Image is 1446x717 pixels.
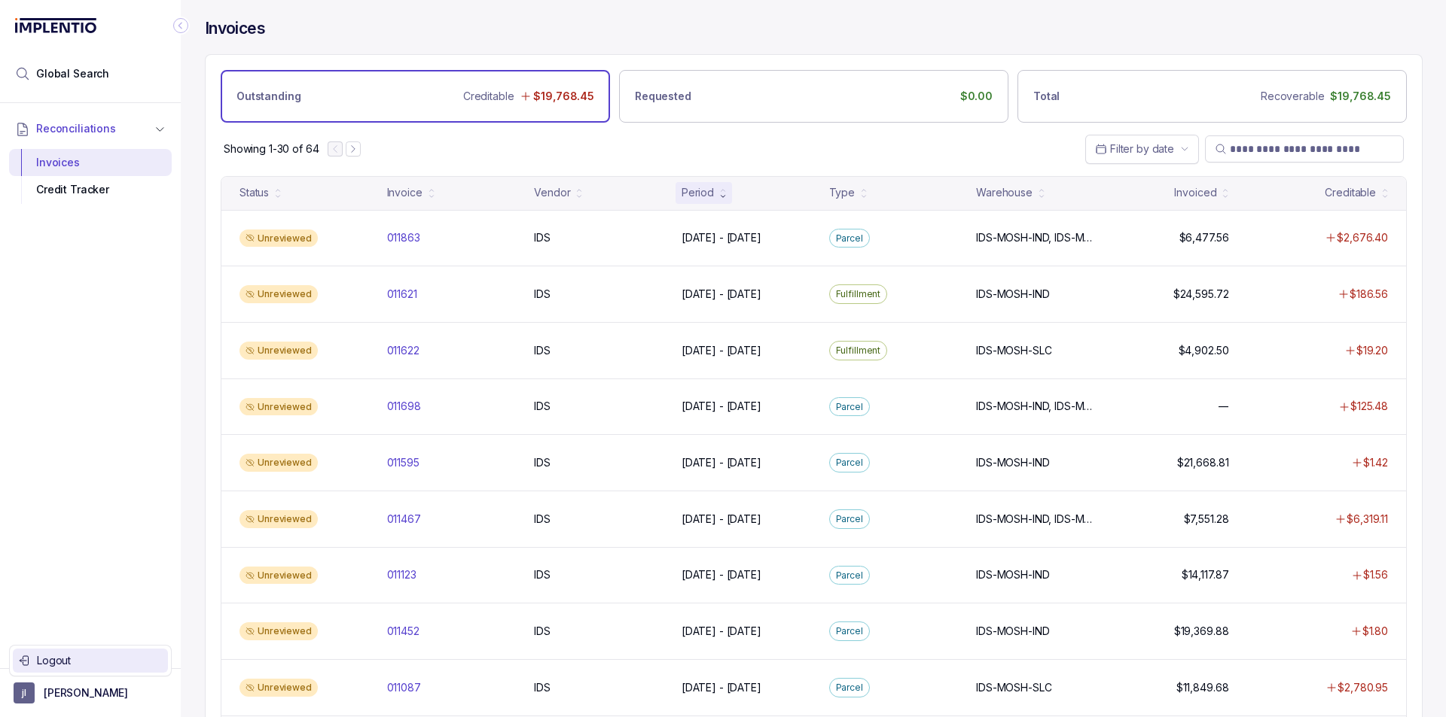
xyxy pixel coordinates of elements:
[1219,399,1229,414] p: —
[682,512,761,527] p: [DATE] - [DATE]
[387,399,421,414] p: 011698
[976,512,1094,527] p: IDS-MOSH-IND, IDS-MOSH-SLC
[239,622,318,640] div: Unreviewed
[1350,287,1388,302] p: $186.56
[682,343,761,358] p: [DATE] - [DATE]
[976,680,1051,695] p: IDS-MOSH-SLC
[36,121,116,136] span: Reconciliations
[37,653,162,668] p: Logout
[976,455,1049,470] p: IDS-MOSH-IND
[836,400,863,415] p: Parcel
[1033,89,1060,104] p: Total
[534,230,551,245] p: IDS
[1179,343,1229,358] p: $4,902.50
[387,343,419,358] p: 011622
[836,512,863,527] p: Parcel
[9,112,172,145] button: Reconciliations
[387,455,419,470] p: 011595
[1110,142,1174,155] span: Filter by date
[239,679,318,697] div: Unreviewed
[1325,185,1376,200] div: Creditable
[534,455,551,470] p: IDS
[1095,141,1174,156] search: Date Range Picker
[21,149,160,176] div: Invoices
[224,141,319,156] p: Showing 1-30 of 64
[976,624,1049,639] p: IDS-MOSH-IND
[682,230,761,245] p: [DATE] - [DATE]
[1179,230,1229,245] p: $6,477.56
[1173,287,1229,302] p: $24,595.72
[224,141,319,156] div: Remaining page entries
[1174,624,1229,639] p: $19,369.88
[239,285,318,303] div: Unreviewed
[534,287,551,302] p: IDS
[682,455,761,470] p: [DATE] - [DATE]
[534,399,551,414] p: IDS
[236,89,300,104] p: Outstanding
[1338,680,1388,695] p: $2,780.95
[1363,567,1388,582] p: $1.56
[387,624,419,639] p: 011452
[682,185,714,200] div: Period
[682,567,761,582] p: [DATE] - [DATE]
[976,287,1049,302] p: IDS-MOSH-IND
[836,343,881,358] p: Fulfillment
[976,185,1033,200] div: Warehouse
[1174,185,1216,200] div: Invoiced
[534,624,551,639] p: IDS
[44,685,128,700] p: [PERSON_NAME]
[534,343,551,358] p: IDS
[346,141,361,156] button: Next Page
[1184,512,1229,527] p: $7,551.28
[172,17,190,35] div: Collapse Icon
[836,624,863,639] p: Parcel
[836,568,863,583] p: Parcel
[239,567,318,585] div: Unreviewed
[463,89,514,104] p: Creditable
[976,567,1049,582] p: IDS-MOSH-IND
[836,231,863,246] p: Parcel
[1362,624,1388,639] p: $1.80
[976,230,1094,245] p: IDS-MOSH-IND, IDS-MOSH-SLC
[1337,230,1388,245] p: $2,676.40
[836,680,863,695] p: Parcel
[1347,512,1388,527] p: $6,319.11
[1356,343,1388,358] p: $19.20
[682,624,761,639] p: [DATE] - [DATE]
[239,510,318,528] div: Unreviewed
[1182,567,1229,582] p: $14,117.87
[14,682,35,703] span: User initials
[976,399,1094,414] p: IDS-MOSH-IND, IDS-MOSH-SLC
[534,567,551,582] p: IDS
[960,89,993,104] p: $0.00
[682,287,761,302] p: [DATE] - [DATE]
[836,455,863,470] p: Parcel
[36,66,109,81] span: Global Search
[387,680,421,695] p: 011087
[682,680,761,695] p: [DATE] - [DATE]
[635,89,691,104] p: Requested
[239,454,318,472] div: Unreviewed
[533,89,594,104] p: $19,768.45
[14,682,167,703] button: User initials[PERSON_NAME]
[534,185,570,200] div: Vendor
[387,185,423,200] div: Invoice
[1085,135,1199,163] button: Date Range Picker
[1350,399,1388,414] p: $125.48
[205,18,265,39] h4: Invoices
[829,185,855,200] div: Type
[239,185,269,200] div: Status
[239,398,318,416] div: Unreviewed
[239,229,318,248] div: Unreviewed
[1177,455,1229,470] p: $21,668.81
[387,287,417,302] p: 011621
[9,146,172,207] div: Reconciliations
[1363,455,1388,470] p: $1.42
[534,512,551,527] p: IDS
[1176,680,1229,695] p: $11,849.68
[387,230,420,245] p: 011863
[239,342,318,360] div: Unreviewed
[21,176,160,203] div: Credit Tracker
[976,343,1051,358] p: IDS-MOSH-SLC
[1261,89,1324,104] p: Recoverable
